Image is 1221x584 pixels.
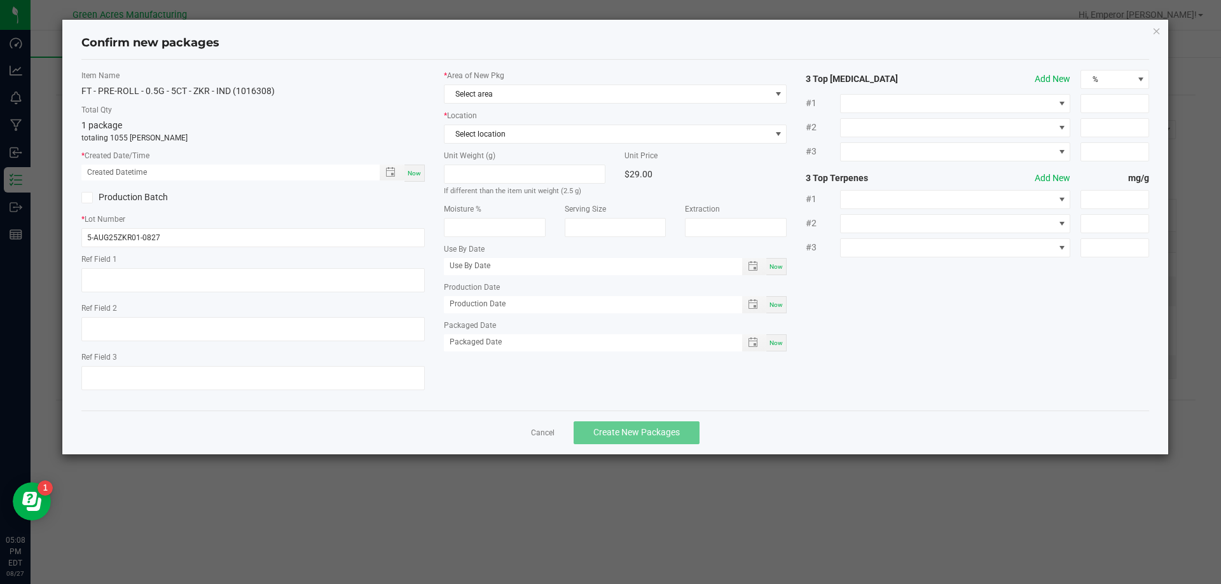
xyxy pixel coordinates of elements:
span: #2 [806,217,840,230]
strong: mg/g [1080,172,1149,185]
span: Toggle popup [742,296,767,313]
input: Production Date [444,296,729,312]
span: NO DATA FOUND [444,125,787,144]
iframe: Resource center [13,482,51,520]
p: totaling 1055 [PERSON_NAME] [81,132,425,144]
input: Packaged Date [444,334,729,350]
span: #2 [806,121,840,134]
span: Select location [445,125,771,143]
span: Toggle popup [380,165,404,180]
label: Ref Field 3 [81,351,425,363]
span: #3 [806,145,840,158]
span: % [1081,71,1133,88]
strong: 3 Top Terpenes [806,172,943,185]
button: Add New [1035,72,1070,86]
label: Production Batch [81,191,244,204]
span: Select area [445,85,771,103]
span: 1 package [81,120,122,130]
label: Total Qty [81,104,425,116]
label: Moisture % [444,203,546,215]
label: Production Date [444,282,787,293]
label: Ref Field 1 [81,254,425,265]
input: Use By Date [444,258,729,274]
button: Add New [1035,172,1070,185]
span: Toggle popup [742,258,767,275]
div: FT - PRE-ROLL - 0.5G - 5CT - ZKR - IND (1016308) [81,85,425,98]
strong: 3 Top [MEDICAL_DATA] [806,72,943,86]
label: Packaged Date [444,320,787,331]
label: Use By Date [444,243,787,255]
iframe: Resource center unread badge [38,480,53,496]
div: $29.00 [624,165,787,184]
label: Location [444,110,787,121]
span: Now [769,301,783,308]
label: Lot Number [81,214,425,225]
input: Created Datetime [81,165,366,180]
button: Create New Packages [574,421,700,444]
label: Area of New Pkg [444,70,787,81]
a: Cancel [531,428,555,438]
label: Unit Weight (g) [444,150,606,161]
label: Unit Price [624,150,787,161]
span: #1 [806,97,840,110]
span: Now [769,263,783,270]
span: #3 [806,241,840,254]
span: Now [408,170,421,177]
label: Serving Size [565,203,666,215]
small: If different than the item unit weight (2.5 g) [444,187,581,195]
span: Create New Packages [593,427,680,437]
span: Now [769,339,783,346]
label: Ref Field 2 [81,302,425,314]
span: Toggle popup [742,334,767,351]
label: Item Name [81,70,425,81]
label: Extraction [685,203,787,215]
span: #1 [806,193,840,206]
h4: Confirm new packages [81,35,1150,51]
label: Created Date/Time [81,150,425,161]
